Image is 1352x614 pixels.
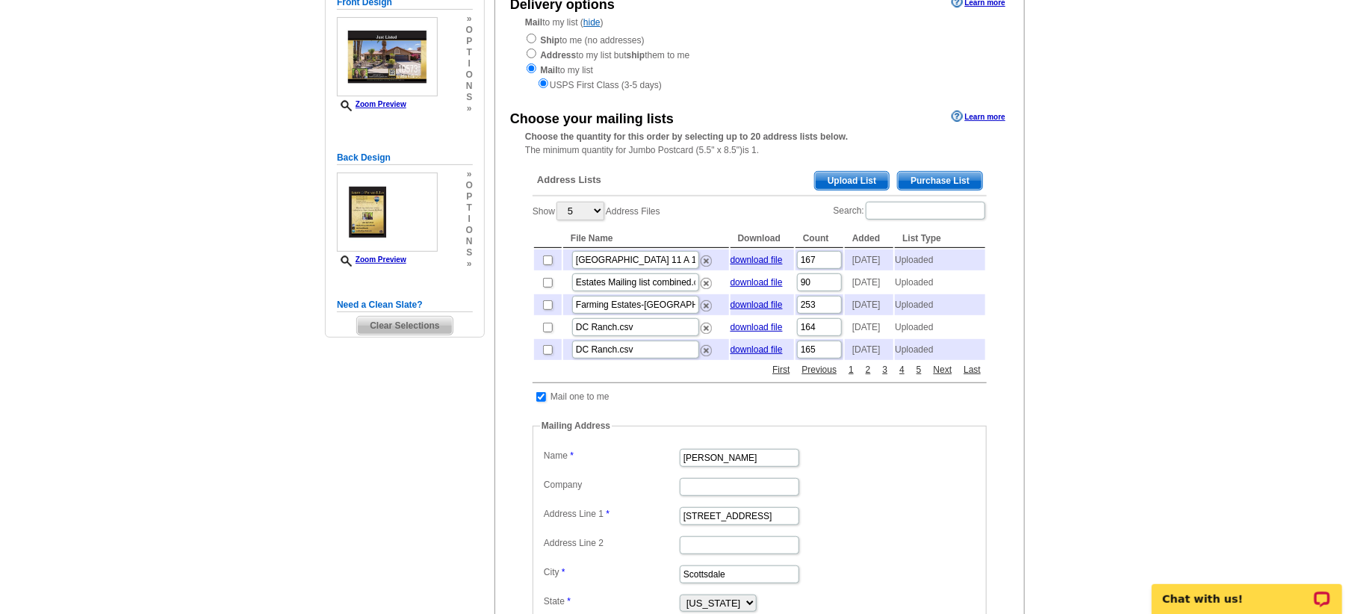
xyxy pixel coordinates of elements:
[701,297,712,308] a: Remove this list
[952,111,1005,123] a: Learn more
[466,247,473,258] span: s
[627,50,645,61] strong: ship
[466,202,473,214] span: t
[466,180,473,191] span: o
[895,249,985,270] td: Uploaded
[834,200,987,221] label: Search:
[466,236,473,247] span: n
[466,81,473,92] span: n
[701,278,712,289] img: delete.png
[466,58,473,69] span: i
[769,363,793,376] a: First
[544,565,678,579] label: City
[862,363,875,376] a: 2
[357,317,452,335] span: Clear Selections
[337,298,473,312] h5: Need a Clean Slate?
[895,229,985,248] th: List Type
[845,294,893,315] td: [DATE]
[466,225,473,236] span: o
[913,363,925,376] a: 5
[540,50,576,61] strong: Address
[960,363,984,376] a: Last
[466,36,473,47] span: p
[701,300,712,311] img: delete.png
[701,342,712,353] a: Remove this list
[466,258,473,270] span: »
[898,172,982,190] span: Purchase List
[466,92,473,103] span: s
[799,363,841,376] a: Previous
[537,173,601,187] span: Address Lists
[845,363,858,376] a: 1
[466,169,473,180] span: »
[495,130,1024,157] div: The minimum quantity for Jumbo Postcard (5.5" x 8.5")is 1.
[701,320,712,330] a: Remove this list
[337,255,406,264] a: Zoom Preview
[895,294,985,315] td: Uploaded
[466,191,473,202] span: p
[337,173,438,252] img: small-thumb.jpg
[731,229,794,248] th: Download
[544,595,678,608] label: State
[845,339,893,360] td: [DATE]
[583,17,601,28] a: hide
[540,419,612,432] legend: Mailing Address
[930,363,956,376] a: Next
[533,200,660,222] label: Show Address Files
[466,25,473,36] span: o
[495,16,1024,92] div: to my list ( )
[466,214,473,225] span: i
[466,69,473,81] span: o
[895,317,985,338] td: Uploaded
[544,449,678,462] label: Name
[337,151,473,165] h5: Back Design
[550,389,610,404] td: Mail one to me
[731,300,783,310] a: download file
[563,229,729,248] th: File Name
[866,202,985,220] input: Search:
[701,275,712,285] a: Remove this list
[731,255,783,265] a: download file
[466,13,473,25] span: »
[337,17,438,96] img: small-thumb.jpg
[544,536,678,550] label: Address Line 2
[544,507,678,521] label: Address Line 1
[510,109,674,129] div: Choose your mailing lists
[540,65,557,75] strong: Mail
[896,363,908,376] a: 4
[701,345,712,356] img: delete.png
[845,317,893,338] td: [DATE]
[466,47,473,58] span: t
[815,172,889,190] span: Upload List
[525,131,848,142] strong: Choose the quantity for this order by selecting up to 20 address lists below.
[525,77,994,92] div: USPS First Class (3-5 days)
[701,323,712,334] img: delete.png
[879,363,892,376] a: 3
[731,344,783,355] a: download file
[540,35,559,46] strong: Ship
[337,100,406,108] a: Zoom Preview
[845,272,893,293] td: [DATE]
[845,229,893,248] th: Added
[701,252,712,263] a: Remove this list
[796,229,843,248] th: Count
[895,339,985,360] td: Uploaded
[544,478,678,491] label: Company
[731,322,783,332] a: download file
[525,32,994,92] div: to me (no addresses) to my list but them to me to my list
[556,202,604,220] select: ShowAddress Files
[845,249,893,270] td: [DATE]
[525,17,542,28] strong: Mail
[466,103,473,114] span: »
[895,272,985,293] td: Uploaded
[701,255,712,267] img: delete.png
[731,277,783,288] a: download file
[1142,567,1352,614] iframe: LiveChat chat widget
